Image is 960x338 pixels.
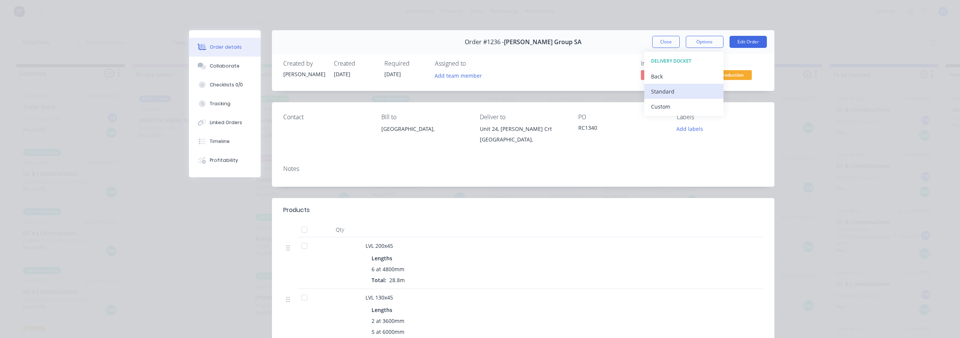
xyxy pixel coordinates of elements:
div: Unit 24, [PERSON_NAME] Crt [480,124,566,134]
div: Collaborate [210,63,240,69]
div: [GEOGRAPHIC_DATA], [480,134,566,145]
div: Created [334,60,375,67]
button: Tracking [189,94,261,113]
div: Assigned to [435,60,510,67]
button: Add team member [435,70,486,80]
div: [GEOGRAPHIC_DATA], [381,124,468,148]
button: Checklists 0/0 [189,75,261,94]
div: Notes [283,165,763,172]
span: 2 at 3600mm [372,317,404,325]
span: No [641,70,686,80]
div: Timeline [210,138,230,145]
div: Tracking [210,100,230,107]
span: Order #1236 - [465,38,504,46]
span: Total: [372,277,386,284]
div: Deliver to [480,114,566,121]
button: Linked Orders [189,113,261,132]
div: [GEOGRAPHIC_DATA], [381,124,468,134]
button: Profitability [189,151,261,170]
button: Options [686,36,723,48]
div: Linked Orders [210,119,242,126]
div: DELIVERY DOCKET [651,56,717,66]
div: RC1340 [578,124,665,134]
span: LVL 130x45 [366,294,393,301]
button: Order details [189,38,261,57]
span: 6 at 4800mm [372,265,404,273]
span: LVL 200x45 [366,242,393,249]
div: Status [707,60,763,67]
span: 5 at 6000mm [372,328,404,336]
span: [DATE] [334,71,350,78]
div: Standard [651,86,717,97]
div: Qty [317,222,362,237]
div: Contact [283,114,370,121]
div: Profitability [210,157,238,164]
button: Close [652,36,680,48]
button: Add labels [673,124,707,134]
div: PO [578,114,665,121]
span: [PERSON_NAME] Group SA [504,38,582,46]
button: Timeline [189,132,261,151]
div: Checklists 0/0 [210,81,243,88]
span: In Production [707,70,752,80]
span: Lengths [372,254,392,262]
span: 28.8m [386,277,408,284]
div: Created by [283,60,325,67]
button: Collaborate [189,57,261,75]
button: Add team member [430,70,486,80]
div: Bill to [381,114,468,121]
div: Invoiced [641,60,697,67]
div: Order details [210,44,242,51]
div: Products [283,206,310,215]
div: [PERSON_NAME] [283,70,325,78]
div: Back [651,71,717,82]
button: Edit Order [730,36,767,48]
div: Required [384,60,426,67]
div: Unit 24, [PERSON_NAME] Crt[GEOGRAPHIC_DATA], [480,124,566,148]
span: Lengths [372,306,392,314]
div: Custom [651,101,717,112]
div: Labels [677,114,763,121]
span: [DATE] [384,71,401,78]
button: In Production [707,70,752,81]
